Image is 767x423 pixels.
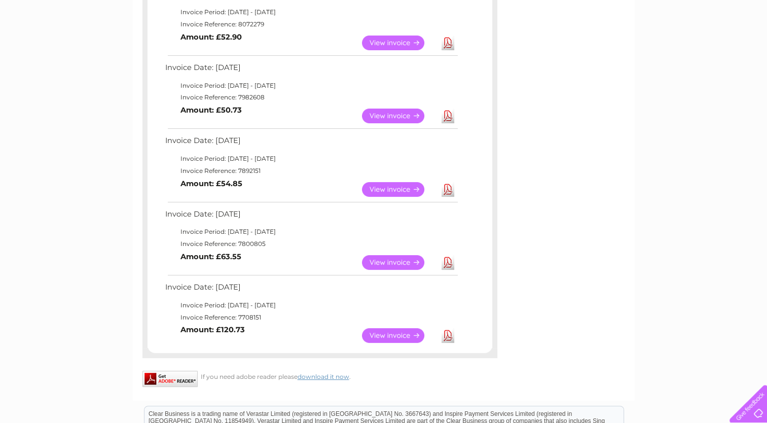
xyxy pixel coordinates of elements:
a: Log out [734,43,757,51]
td: Invoice Date: [DATE] [163,207,459,226]
a: Blog [679,43,693,51]
a: Download [442,36,454,50]
a: Download [442,328,454,343]
a: View [362,109,436,123]
td: Invoice Period: [DATE] - [DATE] [163,153,459,165]
td: Invoice Period: [DATE] - [DATE] [163,226,459,238]
b: Amount: £54.85 [180,179,242,188]
a: Contact [700,43,724,51]
div: Clear Business is a trading name of Verastar Limited (registered in [GEOGRAPHIC_DATA] No. 3667643... [144,6,624,49]
b: Amount: £120.73 [180,325,245,334]
b: Amount: £63.55 [180,252,241,261]
a: Download [442,182,454,197]
td: Invoice Reference: 8072279 [163,18,459,30]
td: Invoice Date: [DATE] [163,61,459,80]
a: View [362,182,436,197]
a: View [362,255,436,270]
td: Invoice Reference: 7708151 [163,311,459,324]
td: Invoice Period: [DATE] - [DATE] [163,299,459,311]
a: Download [442,255,454,270]
a: View [362,328,436,343]
b: Amount: £50.73 [180,105,242,115]
td: Invoice Reference: 7892151 [163,165,459,177]
a: Download [442,109,454,123]
a: Water [589,43,608,51]
img: logo.png [27,26,79,57]
div: If you need adobe reader please . [142,371,497,380]
a: download it now [298,373,349,380]
td: Invoice Date: [DATE] [163,280,459,299]
a: Telecoms [642,43,673,51]
a: View [362,36,436,50]
td: Invoice Period: [DATE] - [DATE] [163,6,459,18]
a: Energy [614,43,636,51]
a: 0333 014 3131 [576,5,646,18]
td: Invoice Date: [DATE] [163,134,459,153]
b: Amount: £52.90 [180,32,242,42]
td: Invoice Reference: 7982608 [163,91,459,103]
td: Invoice Reference: 7800805 [163,238,459,250]
td: Invoice Period: [DATE] - [DATE] [163,80,459,92]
